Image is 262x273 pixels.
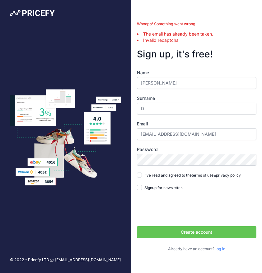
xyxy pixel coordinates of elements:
label: Password [137,146,256,153]
p: Already have an account? [137,246,256,252]
img: Pricefy [10,10,55,16]
label: Email [137,121,256,127]
label: Name [137,70,256,76]
a: [EMAIL_ADDRESS][DOMAIN_NAME] [50,257,121,263]
button: Create account [137,226,256,238]
span: Signup for newsletter. [144,185,183,190]
a: terms of use [192,173,213,178]
h3: Sign up, it's free! [137,48,256,60]
div: Whoops! Something went wrong. [137,21,256,27]
a: privacy policy [216,173,241,178]
span: I've read and agreed to the & [144,173,241,178]
a: Log in [214,246,225,251]
p: © 2022 - Pricefy LTD [10,257,49,263]
li: Invalid recaptcha [137,37,256,43]
iframe: reCAPTCHA [137,197,232,221]
li: The email has already been taken. [137,31,256,37]
label: Surname [137,95,256,101]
